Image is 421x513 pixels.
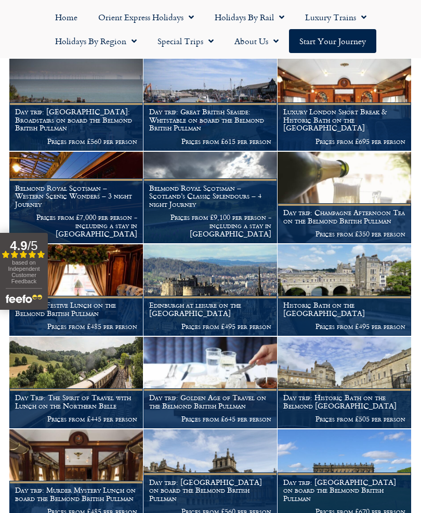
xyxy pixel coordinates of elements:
[45,29,147,53] a: Holidays by Region
[149,184,271,208] h1: Belmond Royal Scotsman – Scotland’s Classic Splendours – 4 night Journey
[15,486,137,503] h1: Day trip: Murder Mystery Lunch on board the Belmond British Pullman
[15,301,137,318] h1: Day trip: Festive Lunch on the Belmond British Pullman
[5,5,416,53] nav: Menu
[289,29,376,53] a: Start your Journey
[149,108,271,132] h1: Day trip: Great British Seaside: Whitstable on board the Belmond British Pullman
[149,393,271,410] h1: Day trip: Golden Age of Travel on the Belmond British Pullman
[143,244,278,336] a: Edinburgh at leisure on the [GEOGRAPHIC_DATA] Prices from £495 per person
[283,108,405,132] h1: Luxury London Short Break & Historic Bath on the [GEOGRAPHIC_DATA]
[143,152,278,244] a: Belmond Royal Scotsman – Scotland’s Classic Splendours – 4 night Journey Prices from £9,100 per p...
[15,322,137,331] p: Prices from £485 per person
[283,393,405,410] h1: Day trip: Historic Bath on the Belmond [GEOGRAPHIC_DATA]
[15,213,137,238] p: Prices from £7,000 per person - including a stay in [GEOGRAPHIC_DATA]
[278,337,412,429] a: Day trip: Historic Bath on the Belmond [GEOGRAPHIC_DATA] Prices from £505 per person
[9,59,143,151] a: Day trip: [GEOGRAPHIC_DATA]: Broadstairs on board the Belmond British Pullman Prices from £560 pe...
[15,393,137,410] h1: Day Trip: The Spirit of Travel with Lunch on the Northern Belle
[9,152,143,243] img: The Royal Scotsman Planet Rail Holidays
[9,244,143,336] a: Day trip: Festive Lunch on the Belmond British Pullman Prices from £485 per person
[278,152,412,244] a: Day trip: Champagne Afternoon Tea on the Belmond British Pullman Prices from £350 per person
[88,5,204,29] a: Orient Express Holidays
[283,322,405,331] p: Prices from £495 per person
[149,322,271,331] p: Prices from £495 per person
[149,478,271,503] h1: Day trip: [GEOGRAPHIC_DATA] on board the Belmond British Pullman
[278,244,412,336] a: Historic Bath on the [GEOGRAPHIC_DATA] Prices from £495 per person
[9,337,143,429] a: Day Trip: The Spirit of Travel with Lunch on the Northern Belle Prices from £445 per person
[15,184,137,208] h1: Belmond Royal Scotsman – Western Scenic Wonders – 3 night Journey
[147,29,224,53] a: Special Trips
[224,29,289,53] a: About Us
[283,415,405,423] p: Prices from £505 per person
[149,213,271,238] p: Prices from £9,100 per person - including a stay in [GEOGRAPHIC_DATA]
[295,5,377,29] a: Luxury Trains
[45,5,88,29] a: Home
[15,137,137,146] p: Prices from £560 per person
[15,108,137,132] h1: Day trip: [GEOGRAPHIC_DATA]: Broadstairs on board the Belmond British Pullman
[204,5,295,29] a: Holidays by Rail
[143,59,278,151] a: Day trip: Great British Seaside: Whitstable on board the Belmond British Pullman Prices from £615...
[149,415,271,423] p: Prices from £645 per person
[143,337,278,429] a: Day trip: Golden Age of Travel on the Belmond British Pullman Prices from £645 per person
[283,230,405,238] p: Prices from £350 per person
[9,152,143,244] a: Belmond Royal Scotsman – Western Scenic Wonders – 3 night Journey Prices from £7,000 per person -...
[278,59,412,151] a: Luxury London Short Break & Historic Bath on the [GEOGRAPHIC_DATA] Prices from £695 per person
[283,301,405,318] h1: Historic Bath on the [GEOGRAPHIC_DATA]
[283,137,405,146] p: Prices from £695 per person
[283,208,405,225] h1: Day trip: Champagne Afternoon Tea on the Belmond British Pullman
[149,301,271,318] h1: Edinburgh at leisure on the [GEOGRAPHIC_DATA]
[283,478,405,503] h1: Day trip: [GEOGRAPHIC_DATA] on board the Belmond British Pullman
[15,415,137,423] p: Prices from £445 per person
[149,137,271,146] p: Prices from £615 per person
